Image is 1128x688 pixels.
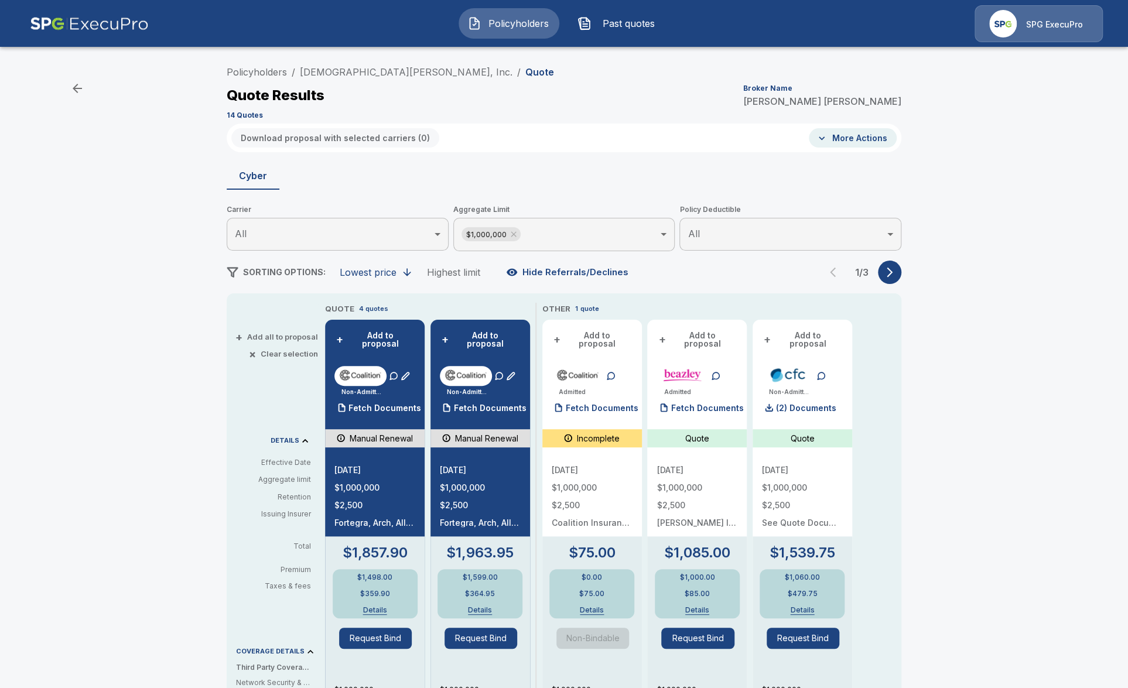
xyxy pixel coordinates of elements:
p: $2,500 [762,501,843,509]
p: Fetch Documents [671,404,743,412]
button: +Add to proposal [552,329,633,350]
p: $1,963.95 [446,546,514,560]
p: 14 Quotes [227,112,263,119]
p: Fetch Documents [454,404,527,412]
p: $1,857.90 [343,546,408,560]
button: ×Clear selection [251,350,318,358]
p: $2,500 [440,501,521,509]
img: cfccyber [767,366,809,384]
span: + [764,336,771,344]
a: [DEMOGRAPHIC_DATA][PERSON_NAME], Inc. [300,66,512,78]
p: Issuing Insurer [236,509,311,519]
p: DETAILS [271,437,299,444]
p: 1 [575,304,578,314]
p: Incomplete [577,432,620,444]
span: SORTING OPTIONS: [243,267,326,277]
span: All [235,228,247,239]
button: +Add to proposal [334,329,415,350]
span: Request Bind [661,628,742,649]
p: $359.90 [360,590,390,597]
button: Details [566,607,618,614]
button: Request Bind [339,628,412,649]
p: Broker Name [743,85,792,92]
span: Aggregate Limit [453,204,675,215]
p: Non-Admitted [769,388,810,396]
span: Past quotes [596,16,661,30]
p: QUOTE [325,303,354,315]
button: Past quotes IconPast quotes [569,8,669,39]
p: [DATE] [762,466,843,474]
img: Agency Icon [989,10,1017,37]
button: Download proposal with selected carriers (0) [231,128,439,148]
button: Details [776,607,828,614]
img: AA Logo [30,5,149,42]
p: $75.00 [579,590,604,597]
p: $479.75 [787,590,817,597]
p: $1,085.00 [664,546,730,560]
nav: breadcrumb [227,65,554,79]
span: Quote is a non-bindable indication [556,628,637,649]
span: $1,000,000 [462,228,511,241]
button: Request Bind [661,628,734,649]
img: coalitioncyber [339,366,382,384]
p: 4 quotes [359,304,388,314]
p: $1,000,000 [440,484,521,492]
p: $364.95 [465,590,495,597]
span: Request Bind [767,628,847,649]
p: See Quote Document [762,519,843,527]
p: $75.00 [569,546,616,560]
p: Manual Renewal [455,432,518,444]
p: [DATE] [334,466,415,474]
button: Cyber [227,162,279,190]
img: beazleycyber [661,366,704,384]
li: / [517,65,521,79]
p: [PERSON_NAME] [PERSON_NAME] [743,97,901,106]
p: Admitted [559,388,586,396]
img: Policyholders Icon [467,16,481,30]
button: +Add to proposal [657,329,737,350]
button: Details [349,607,401,614]
p: Coalition Insurance Solutions [552,519,633,527]
p: Quote [525,67,554,77]
span: + [442,336,449,344]
p: 1 / 3 [850,268,873,277]
p: [DATE] [657,466,737,474]
a: Policyholders [227,66,287,78]
p: $1,000,000 [657,484,737,492]
p: Quote [685,432,709,444]
p: Quote [790,432,814,444]
p: Fetch Documents [566,404,638,412]
span: Policy Deductible [679,204,901,215]
button: Details [454,607,506,614]
p: Total [236,543,320,550]
p: $85.00 [685,590,710,597]
p: $0.00 [582,574,602,581]
button: Request Bind [767,628,839,649]
button: +Add to proposal [440,329,521,350]
p: OTHER [542,303,570,315]
p: Premium [236,566,320,573]
p: SPG ExecuPro [1026,19,1083,30]
p: (2) Documents [776,404,836,412]
p: Effective Date [236,457,311,468]
button: Details [671,607,723,614]
span: All [688,228,699,239]
span: Policyholders [486,16,551,30]
p: $1,498.00 [357,574,392,581]
p: [DATE] [440,466,521,474]
img: coalitioncyber [445,366,487,384]
p: Non-Admitted [341,388,382,396]
li: / [292,65,295,79]
button: Policyholders IconPolicyholders [459,8,559,39]
p: Manual Renewal [350,432,413,444]
p: quote [580,304,599,314]
p: Aggregate limit [236,474,311,485]
p: $1,000,000 [762,484,843,492]
p: Admitted [664,388,691,396]
span: Carrier [227,204,449,215]
p: $1,539.75 [770,546,835,560]
p: [DATE] [552,466,633,474]
button: +Add all to proposal [238,333,318,341]
p: Retention [236,492,311,502]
